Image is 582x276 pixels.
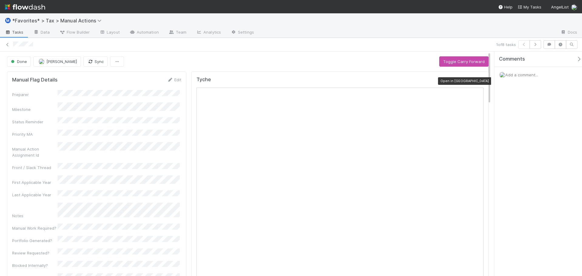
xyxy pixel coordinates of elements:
span: Flow Builder [59,29,90,35]
a: Automation [125,28,164,38]
div: Milestone [12,106,58,112]
img: avatar_711f55b7-5a46-40da-996f-bc93b6b86381.png [38,58,45,65]
button: [PERSON_NAME] [33,56,81,67]
span: *Favorites* > Tax > Manual Actions [12,18,105,24]
span: My Tasks [517,5,541,9]
div: Last Applicable Year [12,192,58,198]
h5: Tyche [196,77,211,83]
img: logo-inverted-e16ddd16eac7371096b0.svg [5,2,45,12]
h5: Manual Flag Details [12,77,58,83]
img: avatar_37569647-1c78-4889-accf-88c08d42a236.png [571,4,577,10]
div: Priority MA [12,131,58,137]
span: AngelList [551,5,569,9]
a: Settings [226,28,259,38]
div: Review Requested? [12,250,58,256]
a: My Tasks [517,4,541,10]
div: Help [498,4,513,10]
span: Tasks [5,29,24,35]
a: Team [164,28,191,38]
a: Analytics [191,28,226,38]
a: Data [28,28,55,38]
span: [PERSON_NAME] [46,59,77,64]
a: Layout [95,28,125,38]
span: 1 of 8 tasks [496,42,516,48]
span: Ⓜ️ [5,18,11,23]
div: Notes [12,213,58,219]
div: Preparer [12,91,58,98]
div: First Applicable Year [12,179,58,185]
img: avatar_37569647-1c78-4889-accf-88c08d42a236.png [499,72,505,78]
div: Manual Action Assignment Id [12,146,58,158]
a: Edit [167,77,181,82]
a: Docs [556,28,582,38]
span: Add a comment... [505,72,538,77]
div: Status Reminder [12,119,58,125]
div: Portfolio Generated? [12,238,58,244]
div: Blocked Internally? [12,262,58,268]
button: Toggle Carry Forward [439,56,489,67]
span: Comments [499,56,525,62]
a: Flow Builder [55,28,95,38]
div: Manual Work Required? [12,225,58,231]
div: Front / Slack Thread [12,165,58,171]
button: Sync [83,56,108,67]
